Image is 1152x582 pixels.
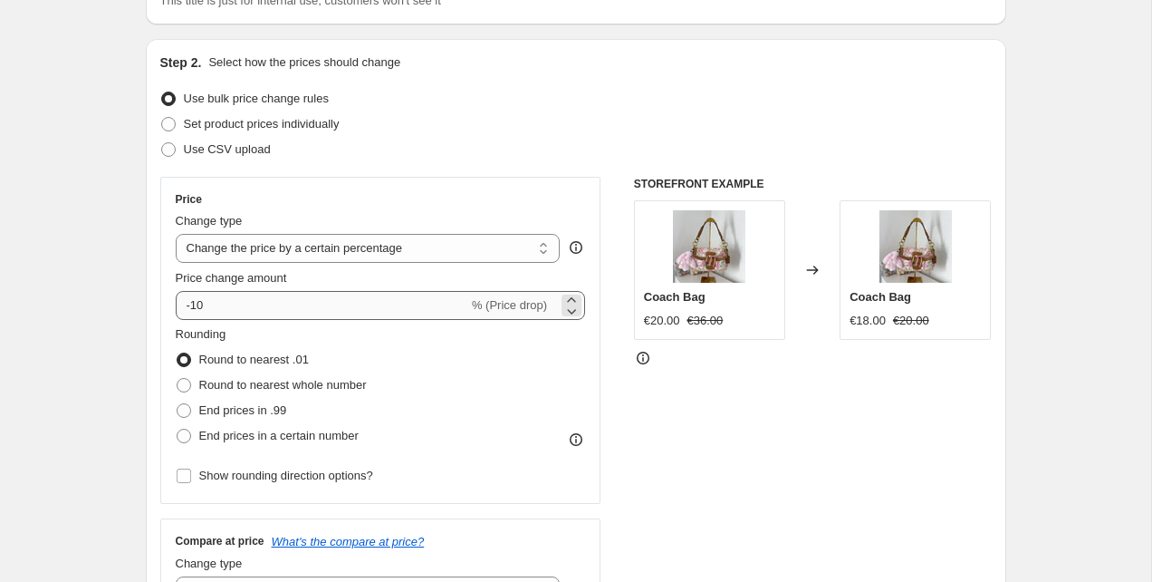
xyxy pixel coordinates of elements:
strike: €36.00 [687,312,724,330]
span: End prices in a certain number [199,429,359,442]
h2: Step 2. [160,53,202,72]
span: End prices in .99 [199,403,287,417]
span: Use bulk price change rules [184,92,329,105]
span: Round to nearest .01 [199,353,309,366]
strike: €20.00 [893,312,929,330]
input: -15 [176,291,468,320]
img: yourpursefinds_1736010220_3538232635845582688_69050283317_80x.jpg [879,210,952,283]
span: Coach Bag [850,290,911,304]
span: % (Price drop) [472,298,547,312]
div: help [567,238,585,257]
img: yourpursefinds_1736010220_3538232635845582688_69050283317_80x.jpg [673,210,745,283]
span: Show rounding direction options? [199,469,373,482]
span: Use CSV upload [184,142,271,156]
div: €20.00 [644,312,680,330]
span: Set product prices individually [184,117,340,131]
h6: STOREFRONT EXAMPLE [634,177,992,191]
span: Coach Bag [644,290,706,304]
span: Change type [176,557,243,570]
button: What's the compare at price? [272,535,425,548]
h3: Compare at price [176,534,264,548]
span: Round to nearest whole number [199,378,367,392]
div: €18.00 [850,312,886,330]
p: Select how the prices should change [208,53,400,72]
span: Change type [176,214,243,228]
span: Price change amount [176,271,287,285]
h3: Price [176,192,202,207]
span: Rounding [176,327,226,341]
